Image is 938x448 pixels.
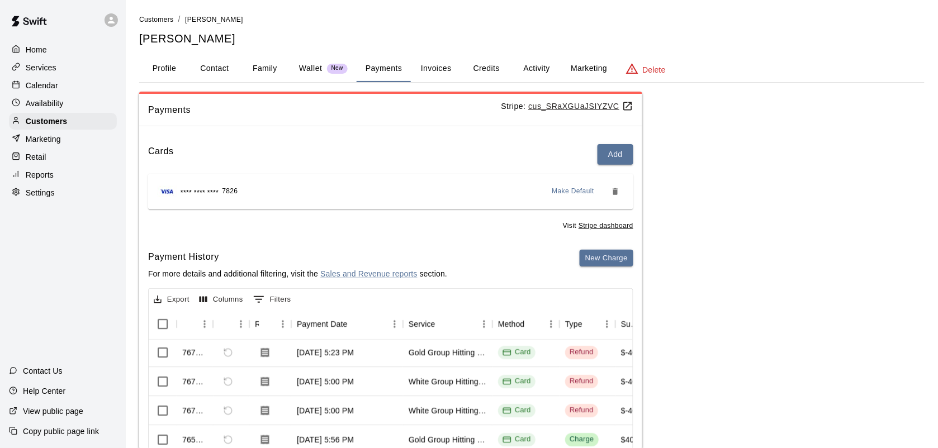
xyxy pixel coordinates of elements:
[139,15,174,23] a: Customers
[598,144,633,165] button: Add
[297,347,354,358] div: Aug 20, 2025, 5:23 PM
[409,376,487,387] div: White Group Hitting Lesson (7-14 year olds)
[548,183,599,201] button: Make Default
[476,316,492,332] button: Menu
[249,308,291,340] div: Receipt
[580,250,633,267] button: New Charge
[182,347,207,358] div: 767344
[26,134,61,145] p: Marketing
[409,308,435,340] div: Service
[9,166,117,183] div: Reports
[643,64,666,75] p: Delete
[621,434,646,445] div: $40.00
[274,316,291,332] button: Menu
[543,316,560,332] button: Menu
[255,371,275,392] button: Download Receipt
[182,376,207,387] div: 767295
[219,372,238,391] span: Cannot refund a payment with type REFUND
[403,308,492,340] div: Service
[255,308,259,340] div: Receipt
[563,221,633,232] span: Visit
[219,401,238,420] span: Cannot refund a payment with type REFUND
[240,55,290,82] button: Family
[185,16,243,23] span: [PERSON_NAME]
[259,316,274,332] button: Sort
[213,308,249,340] div: Refund
[23,406,83,417] p: View public page
[621,405,648,416] div: $-40.00
[528,102,633,111] a: cus_SRaXGUaJSIYZVC
[411,55,461,82] button: Invoices
[9,95,117,112] a: Availability
[139,31,925,46] h5: [PERSON_NAME]
[233,316,249,332] button: Menu
[255,342,275,363] button: Download Receipt
[570,405,594,416] div: Refund
[23,426,99,437] p: Copy public page link
[23,365,63,376] p: Contact Us
[503,434,531,445] div: Card
[139,16,174,23] span: Customers
[197,291,246,308] button: Select columns
[9,184,117,201] div: Settings
[297,405,354,416] div: Aug 20, 2025, 5:00 PM
[409,434,487,445] div: Gold Group Hitting Lesson (13 years old and up)
[461,55,511,82] button: Credits
[579,222,633,230] a: Stripe dashboard
[562,55,616,82] button: Marketing
[9,77,117,94] a: Calendar
[255,401,275,421] button: Download Receipt
[621,308,639,340] div: Subtotal
[9,59,117,76] a: Services
[9,113,117,130] a: Customers
[435,316,451,332] button: Sort
[26,169,54,180] p: Reports
[299,63,323,74] p: Wallet
[9,131,117,147] a: Marketing
[297,308,348,340] div: Payment Date
[570,376,594,387] div: Refund
[182,434,207,445] div: 765449
[9,149,117,165] a: Retail
[498,308,525,340] div: Method
[219,343,238,362] span: Cannot refund a payment with type REFUND
[565,308,582,340] div: Type
[525,316,541,332] button: Sort
[570,347,594,358] div: Refund
[26,80,58,91] p: Calendar
[503,347,531,358] div: Card
[139,13,925,26] nav: breadcrumb
[320,269,417,278] a: Sales and Revenue reports
[148,268,447,279] p: For more details and additional filtering, visit the section.
[26,98,64,109] p: Availability
[222,186,238,197] span: 7826
[621,376,648,387] div: $-40.00
[182,405,207,416] div: 767294
[560,308,615,340] div: Type
[599,316,615,332] button: Menu
[26,151,46,163] p: Retail
[139,55,925,82] div: basic tabs example
[386,316,403,332] button: Menu
[552,186,595,197] span: Make Default
[26,187,55,198] p: Settings
[570,434,594,445] div: Charge
[139,55,190,82] button: Profile
[511,55,562,82] button: Activity
[26,116,67,127] p: Customers
[582,316,598,332] button: Sort
[26,44,47,55] p: Home
[26,62,56,73] p: Services
[9,41,117,58] a: Home
[182,316,198,332] button: Sort
[190,55,240,82] button: Contact
[219,316,234,332] button: Sort
[23,385,65,397] p: Help Center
